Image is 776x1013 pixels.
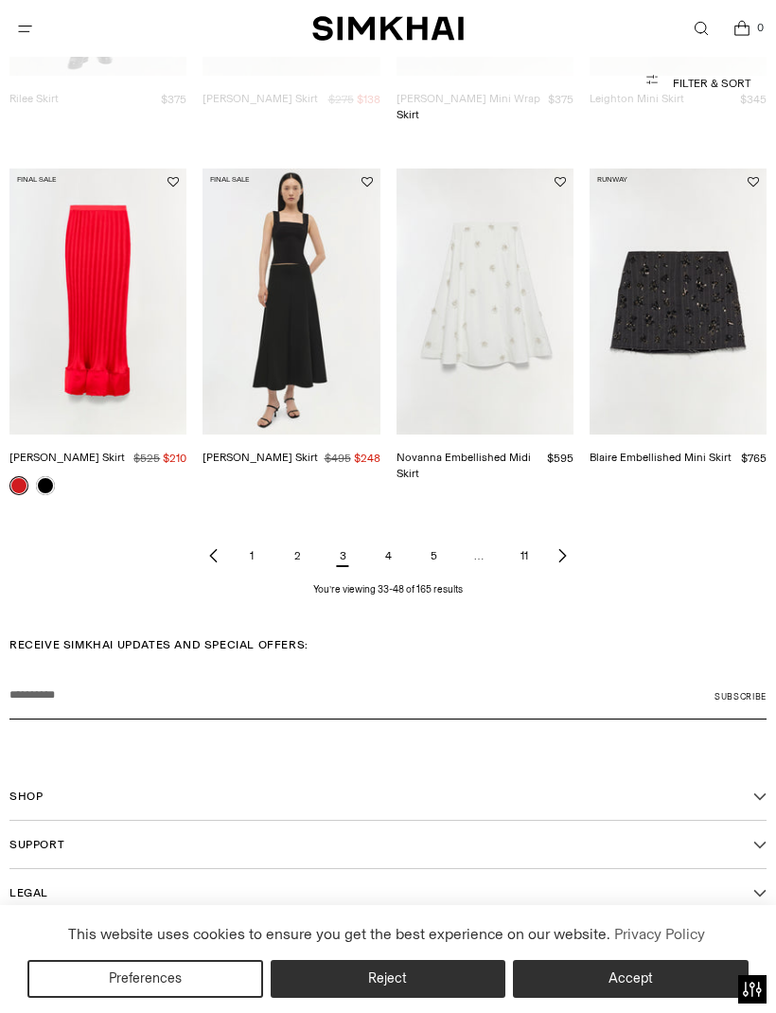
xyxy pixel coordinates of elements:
a: Page 2 of results [278,537,316,575]
a: Page 1 of results [233,537,271,575]
a: [PERSON_NAME] Mini Wrap Skirt [397,92,540,122]
p: You’re viewing 33-48 of 165 results [313,582,463,597]
span: 3 [324,537,362,575]
a: Novanna Embellished Midi Skirt [397,451,531,481]
span: 0 [751,19,768,36]
span: Shop [9,788,43,805]
span: This website uses cookies to ensure you get the best experience on our website. [68,925,610,943]
a: Open search modal [681,9,720,48]
button: Open menu modal [6,9,44,48]
button: Open Support footer navigation [9,821,767,868]
a: Privacy Policy (opens in a new tab) [610,920,707,949]
a: Page 5 of results [414,537,452,575]
span: Legal [9,884,48,901]
a: Previous page of results [203,537,225,575]
button: Reject [271,960,506,998]
span: Support [9,836,64,853]
iframe: Sign Up via Text for Offers [15,941,190,998]
a: Next page of results [551,537,573,575]
button: Accept [513,960,749,998]
button: Open Legal footer navigation [9,869,767,916]
button: Filter & Sort [26,64,750,102]
button: Open Shop footer navigation [9,773,767,820]
button: Subscribe [714,672,767,720]
a: Page 11 of results [505,537,543,575]
a: [PERSON_NAME] Skirt [9,451,125,464]
a: Blaire Embellished Mini Skirt [590,451,732,464]
a: [PERSON_NAME] Skirt [203,451,318,464]
a: Open cart modal [722,9,761,48]
span: RECEIVE SIMKHAI UPDATES AND SPECIAL OFFERS: [9,636,309,653]
span: … [460,537,498,575]
a: SIMKHAI [312,15,464,43]
a: Page 4 of results [369,537,407,575]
